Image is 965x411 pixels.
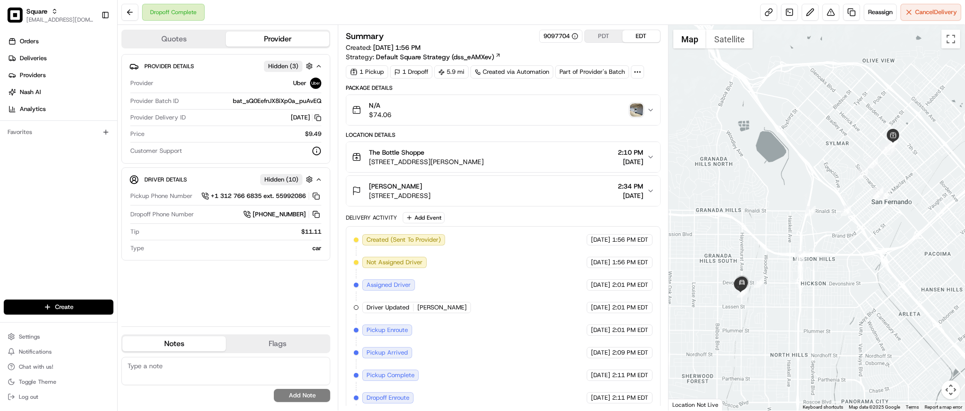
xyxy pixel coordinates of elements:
span: [DATE] [618,157,643,166]
button: The Bottle Shoppe[STREET_ADDRESS][PERSON_NAME]2:10 PM[DATE] [346,142,660,172]
span: Provider Delivery ID [130,113,186,122]
button: CancelDelivery [901,4,961,21]
span: Assigned Driver [367,281,411,289]
a: Default Square Strategy (dss_eAMXev) [376,52,501,62]
span: Driver Details [144,176,187,183]
span: Provider Details [144,63,194,70]
button: Provider [226,32,329,47]
span: [DATE] [591,394,610,402]
button: Notifications [4,345,113,358]
span: 2:34 PM [618,182,643,191]
button: +1 312 766 6835 ext. 55992086 [201,191,321,201]
div: Package Details [346,84,660,92]
span: [DATE] [591,303,610,312]
span: 2:09 PM EDT [612,348,648,357]
button: Reassign [864,4,897,21]
span: Type [130,244,144,253]
span: Nash AI [20,88,41,96]
div: 1 Pickup [346,65,388,79]
span: Log out [19,393,38,401]
button: Log out [4,390,113,403]
span: Providers [20,71,46,79]
span: [PHONE_NUMBER] [253,210,306,219]
a: [PHONE_NUMBER] [243,209,321,220]
button: 9097704 [543,32,578,40]
div: Location Details [346,131,660,139]
span: 2:11 PM EDT [612,371,648,379]
span: Map data ©2025 Google [849,404,900,410]
span: [PERSON_NAME] [369,182,422,191]
span: 1:56 PM EDT [612,236,648,244]
a: Orders [4,34,117,49]
a: Deliveries [4,51,117,66]
div: 2 [873,189,883,199]
div: 4 [868,158,878,168]
div: Start new chat [32,90,154,99]
span: Pickup Enroute [367,326,408,334]
img: Google [671,398,702,411]
div: Created via Automation [471,65,553,79]
div: 5.9 mi [434,65,469,79]
button: Hidden (10) [260,174,315,185]
span: API Documentation [89,136,151,146]
span: [DATE] [591,371,610,379]
button: Quotes [122,32,226,47]
span: Customer Support [130,147,182,155]
button: Square [26,7,48,16]
span: Default Square Strategy (dss_eAMXev) [376,52,494,62]
span: The Bottle Shoppe [369,148,424,157]
span: [DATE] [591,258,610,267]
div: 1 Dropoff [390,65,432,79]
a: Analytics [4,102,117,117]
div: 14 [737,287,747,298]
button: Settings [4,330,113,343]
button: Keyboard shortcuts [803,404,843,411]
span: Toggle Theme [19,378,56,386]
span: Pickup Complete [367,371,415,379]
span: Created (Sent To Provider) [367,236,441,244]
div: Location Not Live [669,399,723,411]
div: 11 [805,206,816,216]
button: Chat with us! [4,360,113,373]
a: 📗Knowledge Base [6,133,76,150]
span: [PERSON_NAME] [417,303,467,312]
span: [DATE] 1:56 PM [373,43,421,52]
div: $11.11 [143,228,321,236]
button: Map camera controls [941,380,960,399]
a: Report a map error [925,404,962,410]
a: Terms [906,404,919,410]
button: Toggle fullscreen view [941,30,960,48]
img: photo_proof_of_delivery image [630,103,643,117]
span: $74.06 [369,110,391,119]
span: Pickup Phone Number [130,192,192,200]
div: 9 [858,168,868,179]
span: Pickup Arrived [367,348,408,357]
span: Hidden ( 3 ) [268,62,298,71]
span: Knowledge Base [19,136,72,146]
span: Deliveries [20,54,47,63]
h3: Summary [346,32,384,40]
span: Cancel Delivery [915,8,957,16]
input: Clear [24,61,155,71]
a: 💻API Documentation [76,133,155,150]
div: Strategy: [346,52,501,62]
span: Price [130,130,144,138]
button: SquareSquare[EMAIL_ADDRESS][DOMAIN_NAME] [4,4,97,26]
img: uber-new-logo.jpeg [310,78,321,89]
span: Hidden ( 10 ) [264,175,298,184]
a: Powered byPylon [66,159,114,166]
span: Provider Batch ID [130,97,179,105]
a: Nash AI [4,85,117,100]
div: Delivery Activity [346,214,397,221]
span: [STREET_ADDRESS][PERSON_NAME] [369,157,484,166]
a: Open this area in Google Maps (opens a new window) [671,398,702,411]
span: Pylon [94,159,114,166]
button: Show street map [673,30,706,48]
span: 2:11 PM EDT [612,394,648,402]
span: [DATE] [591,281,610,289]
span: Tip [130,228,139,236]
button: [DATE] [291,113,321,122]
